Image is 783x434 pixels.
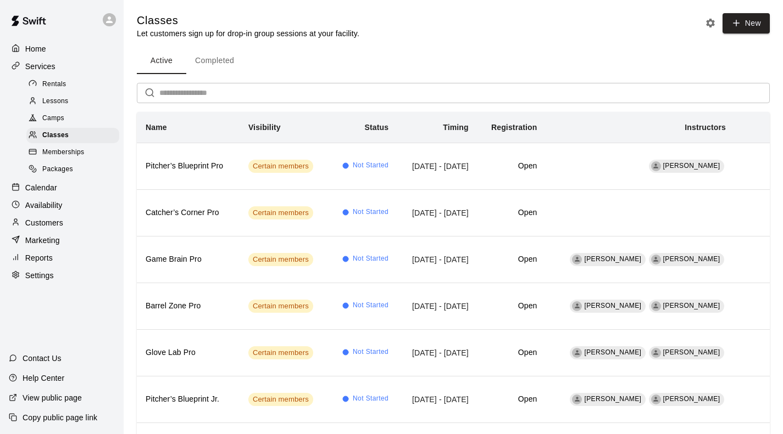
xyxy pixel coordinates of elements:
[146,207,231,219] h6: Catcher’s Corner Pro
[146,393,231,405] h6: Pitcher’s Blueprint Jr.
[26,144,124,161] a: Memberships
[248,208,313,218] span: Certain members
[9,179,115,196] a: Calendar
[584,255,641,263] span: [PERSON_NAME]
[23,373,64,384] p: Help Center
[9,232,115,249] a: Marketing
[651,161,661,171] div: David Fleishman
[248,206,313,219] div: This service is visible to only customers with certain memberships. Check the service pricing for...
[9,250,115,266] a: Reports
[26,76,124,93] a: Rentals
[186,48,243,74] button: Completed
[364,123,388,132] b: Status
[397,189,477,236] td: [DATE] - [DATE]
[651,348,661,358] div: Anthony Castrogiovanni
[42,79,66,90] span: Rentals
[702,15,719,31] button: Classes settings
[23,412,97,423] p: Copy public page link
[486,207,537,219] h6: Open
[486,393,537,405] h6: Open
[26,93,124,110] a: Lessons
[397,236,477,283] td: [DATE] - [DATE]
[25,61,55,72] p: Services
[42,130,69,141] span: Classes
[685,123,726,132] b: Instructors
[397,329,477,376] td: [DATE] - [DATE]
[25,200,63,211] p: Availability
[26,127,124,144] a: Classes
[137,28,359,39] p: Let customers sign up for drop-in group sessions at your facility.
[25,217,63,228] p: Customers
[248,253,313,266] div: This service is visible to only customers with certain memberships. Check the service pricing for...
[248,394,313,405] span: Certain members
[248,255,313,265] span: Certain members
[9,197,115,213] div: Availability
[23,353,62,364] p: Contact Us
[23,392,82,403] p: View public page
[26,128,119,143] div: Classes
[26,161,124,178] a: Packages
[26,162,119,177] div: Packages
[486,347,537,359] h6: Open
[42,164,73,175] span: Packages
[663,395,720,403] span: [PERSON_NAME]
[42,96,69,107] span: Lessons
[397,283,477,329] td: [DATE] - [DATE]
[146,253,231,266] h6: Game Brain Pro
[353,300,388,311] span: Not Started
[572,255,582,264] div: David Fleishman
[353,347,388,358] span: Not Started
[9,58,115,75] a: Services
[26,94,119,109] div: Lessons
[572,301,582,311] div: David Fleishman
[25,252,53,263] p: Reports
[651,301,661,311] div: Anthony Castrogiovanni
[486,300,537,312] h6: Open
[9,41,115,57] a: Home
[26,110,124,127] a: Camps
[584,395,641,403] span: [PERSON_NAME]
[42,147,84,158] span: Memberships
[584,302,641,309] span: [PERSON_NAME]
[397,143,477,189] td: [DATE] - [DATE]
[651,394,661,404] div: Anthony Castrogiovanni
[723,13,770,33] button: New
[42,113,64,124] span: Camps
[651,255,661,264] div: Anthony Castrogiovanni
[146,300,231,312] h6: Barrel Zone Pro
[353,160,388,171] span: Not Started
[353,207,388,218] span: Not Started
[146,347,231,359] h6: Glove Lab Pro
[26,77,119,92] div: Rentals
[397,376,477,422] td: [DATE] - [DATE]
[146,123,167,132] b: Name
[584,348,641,356] span: [PERSON_NAME]
[146,160,231,172] h6: Pitcher’s Blueprint Pro
[353,253,388,264] span: Not Started
[9,267,115,284] a: Settings
[248,301,313,312] span: Certain members
[25,182,57,193] p: Calendar
[491,123,537,132] b: Registration
[248,348,313,358] span: Certain members
[443,123,469,132] b: Timing
[248,346,313,359] div: This service is visible to only customers with certain memberships. Check the service pricing for...
[26,145,119,160] div: Memberships
[248,123,281,132] b: Visibility
[137,13,359,28] h5: Classes
[663,348,720,356] span: [PERSON_NAME]
[9,215,115,231] a: Customers
[663,302,720,309] span: [PERSON_NAME]
[663,255,720,263] span: [PERSON_NAME]
[25,235,60,246] p: Marketing
[663,162,720,170] span: [PERSON_NAME]
[486,160,537,172] h6: Open
[248,161,313,172] span: Certain members
[248,300,313,313] div: This service is visible to only customers with certain memberships. Check the service pricing for...
[26,111,119,126] div: Camps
